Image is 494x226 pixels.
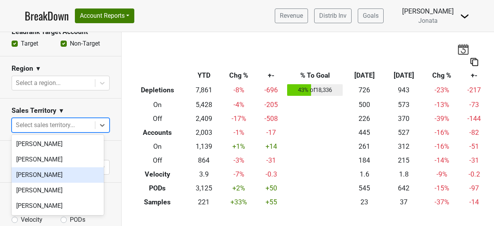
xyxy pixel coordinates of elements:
[220,139,257,153] td: +1 %
[127,195,188,209] th: Samples
[423,69,460,83] th: Chg %
[220,126,257,139] td: -1 %
[127,153,188,167] th: Off
[257,167,286,181] td: -0.3
[127,112,188,126] th: Off
[257,112,286,126] td: -508
[21,39,38,48] label: Target
[188,153,221,167] td: 864
[460,126,488,139] td: -82
[257,195,286,209] td: +55
[358,8,384,23] a: Goals
[220,83,257,98] td: -8 %
[460,12,469,21] img: Dropdown Menu
[12,167,104,183] div: [PERSON_NAME]
[384,112,423,126] td: 370
[423,139,460,153] td: -16 %
[345,167,384,181] td: 1.6
[384,195,423,209] td: 37
[423,98,460,112] td: -13 %
[345,181,384,195] td: 545
[384,167,423,181] td: 1.8
[188,167,221,181] td: 3.9
[257,153,286,167] td: -31
[345,126,384,139] td: 445
[384,153,423,167] td: 215
[423,83,460,98] td: -23 %
[418,17,438,24] span: Jonata
[384,83,423,98] td: 943
[460,181,488,195] td: -97
[257,98,286,112] td: -205
[75,8,134,23] button: Account Reports
[345,153,384,167] td: 184
[127,181,188,195] th: PODs
[188,112,221,126] td: 2,409
[384,181,423,195] td: 642
[257,83,286,98] td: -696
[12,28,110,36] h3: Leadrank Target Account
[345,195,384,209] td: 23
[188,126,221,139] td: 2,003
[460,69,488,83] th: +-
[384,98,423,112] td: 573
[402,6,454,16] div: [PERSON_NAME]
[423,181,460,195] td: -15 %
[220,112,257,126] td: -17 %
[460,98,488,112] td: -73
[220,98,257,112] td: -4 %
[127,126,188,139] th: Accounts
[70,215,85,224] label: PODs
[70,39,100,48] label: Non-Target
[457,44,469,54] img: last_updated_date
[257,139,286,153] td: +14
[220,181,257,195] td: +2 %
[345,139,384,153] td: 261
[127,167,188,181] th: Velocity
[470,58,478,66] img: Copy to clipboard
[188,69,221,83] th: YTD
[127,98,188,112] th: On
[188,181,221,195] td: 3,125
[384,126,423,139] td: 527
[384,69,423,83] th: [DATE]
[423,153,460,167] td: -14 %
[188,195,221,209] td: 221
[220,69,257,83] th: Chg %
[460,153,488,167] td: -31
[345,98,384,112] td: 500
[12,107,56,115] h3: Sales Territory
[423,195,460,209] td: -37 %
[220,167,257,181] td: -7 %
[21,215,42,224] label: Velocity
[257,181,286,195] td: +50
[460,195,488,209] td: -14
[460,112,488,126] td: -144
[345,69,384,83] th: [DATE]
[460,83,488,98] td: -217
[257,126,286,139] td: -17
[188,139,221,153] td: 1,139
[285,69,345,83] th: % To Goal
[12,183,104,198] div: [PERSON_NAME]
[423,126,460,139] td: -16 %
[188,83,221,98] td: 7,861
[12,136,104,152] div: [PERSON_NAME]
[127,139,188,153] th: On
[345,83,384,98] td: 726
[345,112,384,126] td: 226
[257,69,286,83] th: +-
[220,153,257,167] td: -3 %
[384,139,423,153] td: 312
[127,83,188,98] th: Depletions
[314,8,352,23] a: Distrib Inv
[275,8,308,23] a: Revenue
[188,98,221,112] td: 5,428
[423,167,460,181] td: -9 %
[423,112,460,126] td: -39 %
[12,198,104,214] div: [PERSON_NAME]
[460,139,488,153] td: -51
[58,106,64,116] span: ▼
[25,8,69,24] a: BreakDown
[220,195,257,209] td: +33 %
